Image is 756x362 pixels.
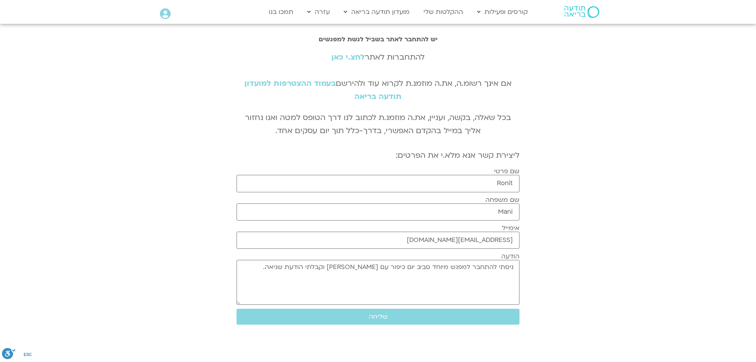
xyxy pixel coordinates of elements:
h2: ליצירת קשר אנא מלא.י את הפרטים: [237,151,519,160]
span: שליחה [369,313,388,320]
input: אימייל [237,232,519,249]
p: בכל שאלה, בקשה, ועניין, את.ה מוזמנ.ת לכתוב לנו דרך הטופס למטה ואנו נחזור אליך במייל בהקדם האפשרי,... [237,111,519,137]
label: שם פרטי [494,168,519,175]
h2: יש להתחבר לאתר בשביל לגשת למפגשים [237,36,519,43]
a: עזרה [303,4,334,19]
label: שם משפחה [485,196,519,203]
input: שם משפחה [237,203,519,221]
button: שליחה [237,309,519,325]
label: אימייל [502,225,519,232]
a: ההקלטות שלי [419,4,467,19]
textarea: ניסתי להתחבר למפגש מיוחד סביב יום כיפור עם [PERSON_NAME] וקבלתי הודעת שגיאה. [237,260,519,305]
img: תודעה בריאה [564,6,599,18]
a: מועדון תודעה בריאה [340,4,414,19]
a: תמכו בנו [265,4,297,19]
a: בעמוד ההצטרפות למועדון תודעה בריאה [244,78,402,102]
a: קורסים ופעילות [473,4,532,19]
input: שם פרטי [237,175,519,192]
label: הודעה [501,253,519,260]
a: לחצ.י כאן [331,52,365,62]
form: טופס חדש [237,168,519,328]
div: להתחברות לאתר אם אינך רשומ.ה, את.ה מוזמנ.ת לקרוא עוד ולהירשם [237,51,519,103]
